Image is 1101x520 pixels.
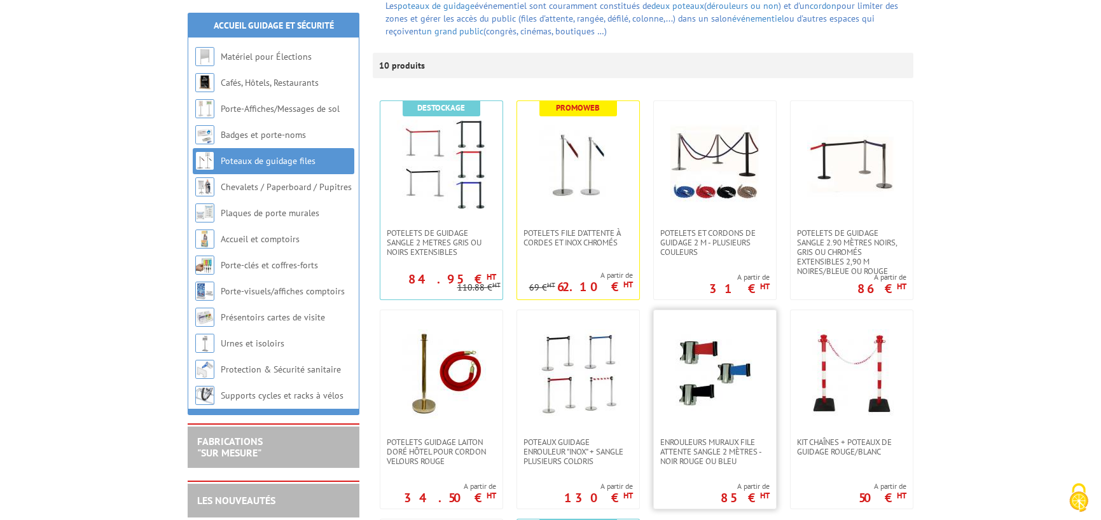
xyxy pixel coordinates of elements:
[791,228,913,276] a: Potelets de guidage sangle 2.90 mètres noirs, gris ou chromés extensibles 2,90 m noires/bleue ou ...
[379,53,427,78] p: 10 produits
[623,490,633,501] sup: HT
[195,99,214,118] img: Porte-Affiches/Messages de sol
[221,129,306,140] a: Badges et porte-noms
[897,281,906,292] sup: HT
[557,283,633,291] p: 62.10 €
[529,270,633,280] span: A partir de
[397,120,486,209] img: POTELETS DE GUIDAGE SANGLE 2 METRES GRIS OU NOIRS EXTENSIBLEs
[397,329,486,418] img: Potelets guidage laiton doré hôtel pour cordon velours rouge
[517,437,639,466] a: Poteaux guidage enrouleur "inox" + sangle plusieurs coloris
[387,437,496,466] span: Potelets guidage laiton doré hôtel pour cordon velours rouge
[857,272,906,282] span: A partir de
[195,386,214,405] img: Supports cycles et racks à vélos
[221,77,319,88] a: Cafés, Hôtels, Restaurants
[564,494,633,502] p: 130 €
[221,285,345,297] a: Porte-visuels/affiches comptoirs
[564,481,633,491] span: A partir de
[221,103,340,114] a: Porte-Affiches/Messages de sol
[897,490,906,501] sup: HT
[732,13,784,24] a: événementiel
[797,437,906,456] span: Kit chaînes + poteaux de guidage Rouge/Blanc
[859,481,906,491] span: A partir de
[197,435,263,459] a: FABRICATIONS"Sur Mesure"
[221,364,341,375] a: Protection & Sécurité sanitaire
[195,203,214,222] img: Plaques de porte murales
[760,490,770,501] sup: HT
[517,228,639,247] a: Potelets file d'attente à cordes et Inox Chromés
[195,73,214,92] img: Cafés, Hôtels, Restaurants
[797,228,906,276] span: Potelets de guidage sangle 2.90 mètres noirs, gris ou chromés extensibles 2,90 m noires/bleue ou ...
[760,281,770,292] sup: HT
[195,125,214,144] img: Badges et porte-noms
[195,256,214,275] img: Porte-clés et coffres-forts
[547,280,555,289] sup: HT
[857,285,906,292] p: 86 €
[380,437,502,466] a: Potelets guidage laiton doré hôtel pour cordon velours rouge
[791,437,913,456] a: Kit chaînes + poteaux de guidage Rouge/Blanc
[197,494,275,507] a: LES NOUVEAUTÉS
[721,494,770,502] p: 85 €
[221,181,352,193] a: Chevalets / Paperboard / Pupitres
[529,283,555,292] p: 69 €
[195,360,214,379] img: Protection & Sécurité sanitaire
[534,120,623,209] img: Potelets file d'attente à cordes et Inox Chromés
[534,329,623,418] img: Poteaux guidage enrouleur
[457,283,501,292] p: 110.88 €
[195,177,214,196] img: Chevalets / Paperboard / Pupitres
[492,280,501,289] sup: HT
[214,20,334,31] a: Accueil Guidage et Sécurité
[221,338,284,349] a: Urnes et isoloirs
[195,334,214,353] img: Urnes et isoloirs
[709,285,770,292] p: 31 €
[807,120,896,209] img: Potelets de guidage sangle 2.90 mètres noirs, gris ou chromés extensibles 2,90 m noires/bleue ou ...
[523,228,633,247] span: Potelets file d'attente à cordes et Inox Chromés
[221,311,325,323] a: Présentoirs cartes de visite
[487,271,496,282] sup: HT
[221,207,319,219] a: Plaques de porte murales
[417,102,465,113] b: Destockage
[221,51,312,62] a: Matériel pour Élections
[807,329,896,418] img: Kit chaînes + poteaux de guidage Rouge/Blanc
[660,228,770,257] span: Potelets et cordons de guidage 2 m - plusieurs couleurs
[195,47,214,66] img: Matériel pour Élections
[487,490,496,501] sup: HT
[387,228,496,257] span: POTELETS DE GUIDAGE SANGLE 2 METRES GRIS OU NOIRS EXTENSIBLEs
[221,390,343,401] a: Supports cycles et racks à vélos
[654,228,776,257] a: Potelets et cordons de guidage 2 m - plusieurs couleurs
[422,25,483,37] a: un grand public
[654,437,776,466] a: Enrouleurs muraux file attente sangle 2 mètres - Noir rouge ou bleu
[670,120,759,209] img: Potelets et cordons de guidage 2 m - plusieurs couleurs
[859,494,906,502] p: 50 €
[385,13,875,37] span: ...) dans un salon ou d'autres espaces qui reçoivent (congrès, cinémas, boutiques …)
[195,308,214,327] img: Présentoirs cartes de visite
[195,282,214,301] img: Porte-visuels/affiches comptoirs
[221,259,318,271] a: Porte-clés et coffres-forts
[709,272,770,282] span: A partir de
[404,494,496,502] p: 34.50 €
[623,279,633,290] sup: HT
[660,437,770,466] span: Enrouleurs muraux file attente sangle 2 mètres - Noir rouge ou bleu
[380,228,502,257] a: POTELETS DE GUIDAGE SANGLE 2 METRES GRIS OU NOIRS EXTENSIBLEs
[670,329,759,418] img: Enrouleurs muraux file attente sangle 2 mètres - Noir rouge ou bleu
[721,481,770,491] span: A partir de
[523,437,633,466] span: Poteaux guidage enrouleur "inox" + sangle plusieurs coloris
[195,229,214,249] img: Accueil et comptoirs
[221,155,315,167] a: Poteaux de guidage files
[1063,482,1095,514] img: Cookies (fenêtre modale)
[404,481,496,491] span: A partir de
[1056,477,1101,520] button: Cookies (fenêtre modale)
[195,151,214,170] img: Poteaux de guidage files
[408,275,496,283] p: 84.95 €
[221,233,300,245] a: Accueil et comptoirs
[556,102,600,113] b: Promoweb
